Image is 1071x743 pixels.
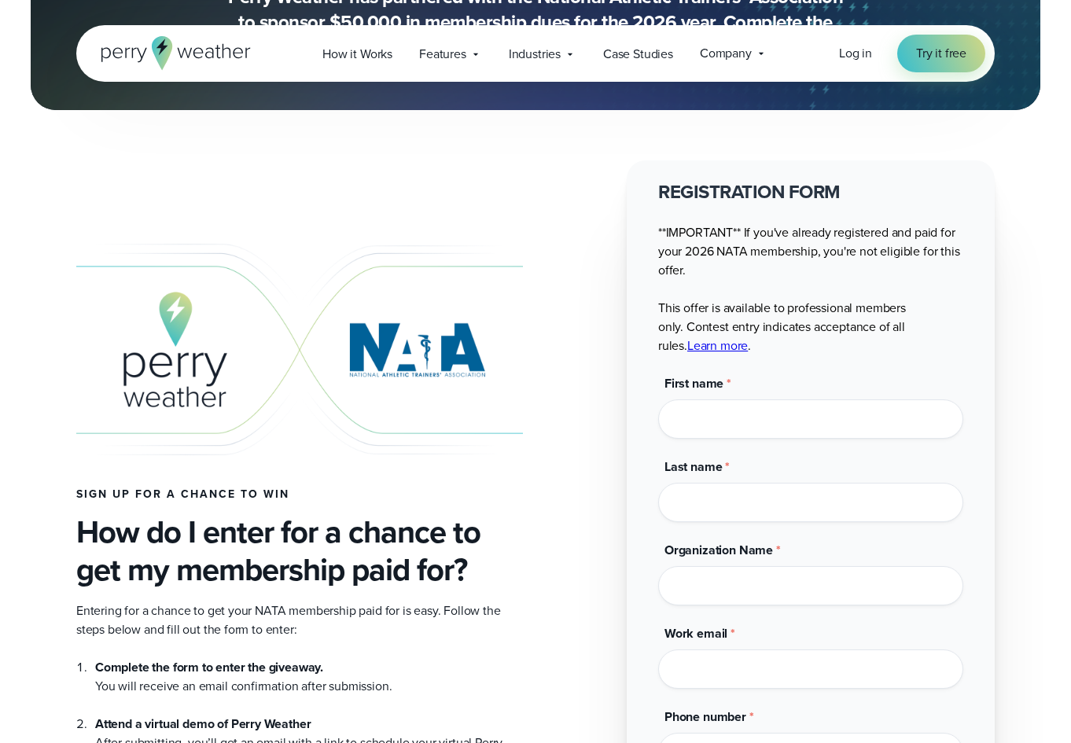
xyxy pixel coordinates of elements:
a: Learn more [687,337,748,355]
strong: Complete the form to enter the giveaway. [95,658,323,676]
strong: Attend a virtual demo of Perry Weather [95,715,311,733]
a: Log in [839,44,872,63]
a: Case Studies [590,38,686,70]
a: How it Works [309,38,406,70]
span: How it Works [322,45,392,64]
h4: Sign up for a chance to win [76,488,523,501]
span: Industries [509,45,561,64]
span: Try it free [916,44,966,63]
span: Last name [664,458,722,476]
span: First name [664,374,723,392]
span: Features [419,45,466,64]
span: Phone number [664,708,746,726]
li: You will receive an email confirmation after submission. [95,658,523,696]
a: Try it free [897,35,985,72]
p: **IMPORTANT** If you've already registered and paid for your 2026 NATA membership, you're not eli... [658,223,963,355]
span: Log in [839,44,872,62]
span: Case Studies [603,45,673,64]
span: Company [700,44,752,63]
span: Work email [664,624,727,642]
p: Entering for a chance to get your NATA membership paid for is easy. Follow the steps below and fi... [76,601,523,639]
span: Organization Name [664,541,773,559]
strong: REGISTRATION FORM [658,178,841,206]
h3: How do I enter for a chance to get my membership paid for? [76,513,523,589]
